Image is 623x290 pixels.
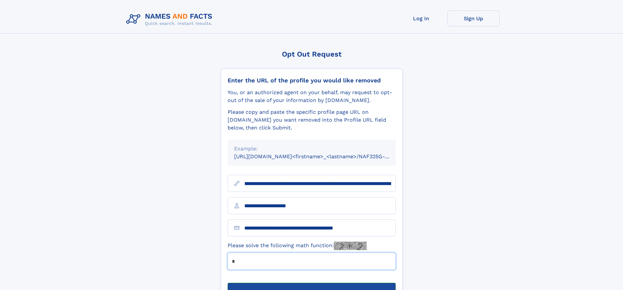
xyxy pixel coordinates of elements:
[228,108,396,132] div: Please copy and paste the specific profile page URL on [DOMAIN_NAME] you want removed into the Pr...
[228,77,396,84] div: Enter the URL of the profile you would like removed
[234,145,389,153] div: Example:
[234,153,408,160] small: [URL][DOMAIN_NAME]<firstname>_<lastname>/NAF325G-xxxxxxxx
[221,50,403,58] div: Opt Out Request
[228,89,396,104] div: You, or an authorized agent on your behalf, may request to opt-out of the sale of your informatio...
[124,10,218,28] img: Logo Names and Facts
[228,242,367,250] label: Please solve the following math function:
[395,10,447,26] a: Log In
[447,10,500,26] a: Sign Up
